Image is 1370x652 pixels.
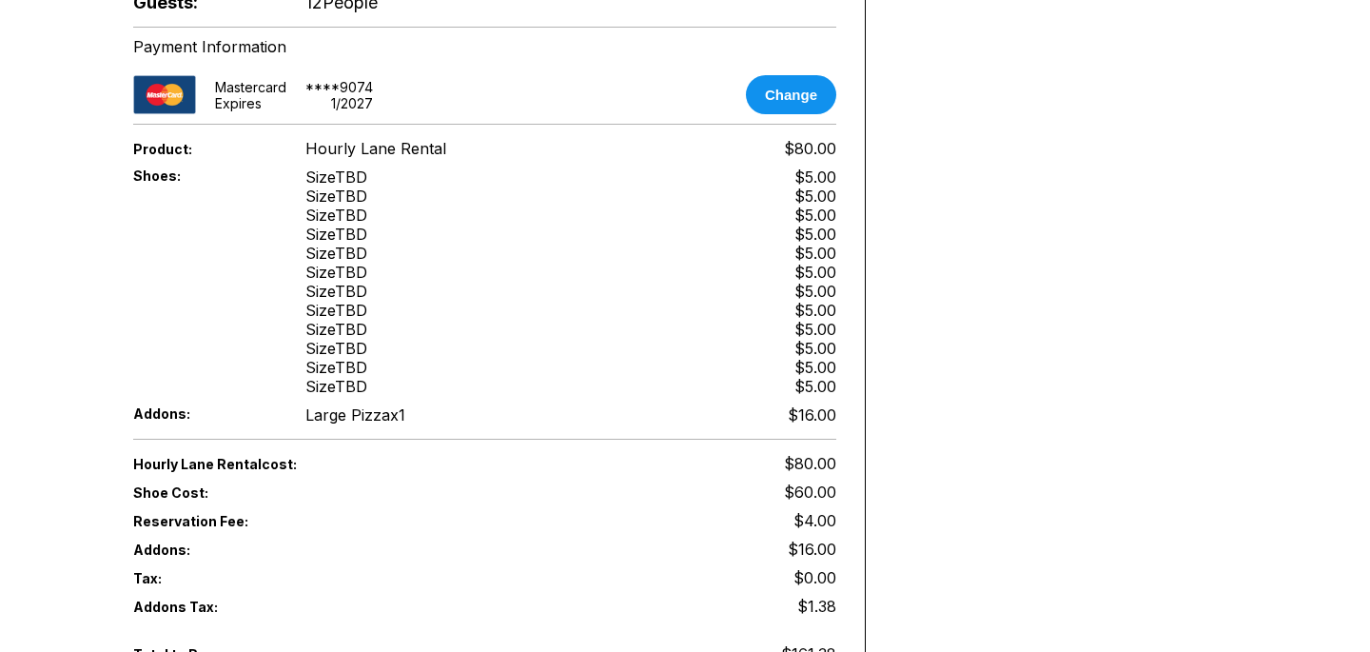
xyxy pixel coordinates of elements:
[794,168,836,187] div: $5.00
[305,320,367,339] div: Size TBD
[305,206,367,225] div: Size TBD
[305,301,367,320] div: Size TBD
[133,405,274,422] span: Addons:
[797,597,836,616] span: $1.38
[305,282,367,301] div: Size TBD
[331,95,373,111] div: 1 / 2027
[133,570,274,586] span: Tax:
[794,301,836,320] div: $5.00
[305,187,367,206] div: Size TBD
[215,95,262,111] div: Expires
[133,75,196,114] img: card
[794,358,836,377] div: $5.00
[133,599,274,615] span: Addons Tax:
[784,483,836,502] span: $60.00
[794,263,836,282] div: $5.00
[794,187,836,206] div: $5.00
[133,141,274,157] span: Product:
[794,320,836,339] div: $5.00
[305,358,367,377] div: Size TBD
[794,339,836,358] div: $5.00
[784,139,836,158] span: $80.00
[133,456,485,472] span: Hourly Lane Rental cost:
[133,542,274,558] span: Addons:
[133,37,836,56] div: Payment Information
[793,511,836,530] span: $4.00
[305,225,367,244] div: Size TBD
[784,454,836,473] span: $80.00
[305,405,405,425] div: Large Pizza x 1
[133,168,274,184] span: Shoes:
[305,139,446,158] span: Hourly Lane Rental
[305,244,367,263] div: Size TBD
[788,405,836,425] div: $16.00
[305,263,367,282] div: Size TBD
[794,244,836,263] div: $5.00
[793,568,836,587] span: $0.00
[133,484,274,501] span: Shoe Cost:
[215,79,286,95] div: mastercard
[794,282,836,301] div: $5.00
[794,225,836,244] div: $5.00
[746,75,836,114] button: Change
[788,540,836,559] span: $16.00
[305,339,367,358] div: Size TBD
[305,377,367,396] div: Size TBD
[133,513,485,529] span: Reservation Fee:
[794,206,836,225] div: $5.00
[305,168,367,187] div: Size TBD
[794,377,836,396] div: $5.00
